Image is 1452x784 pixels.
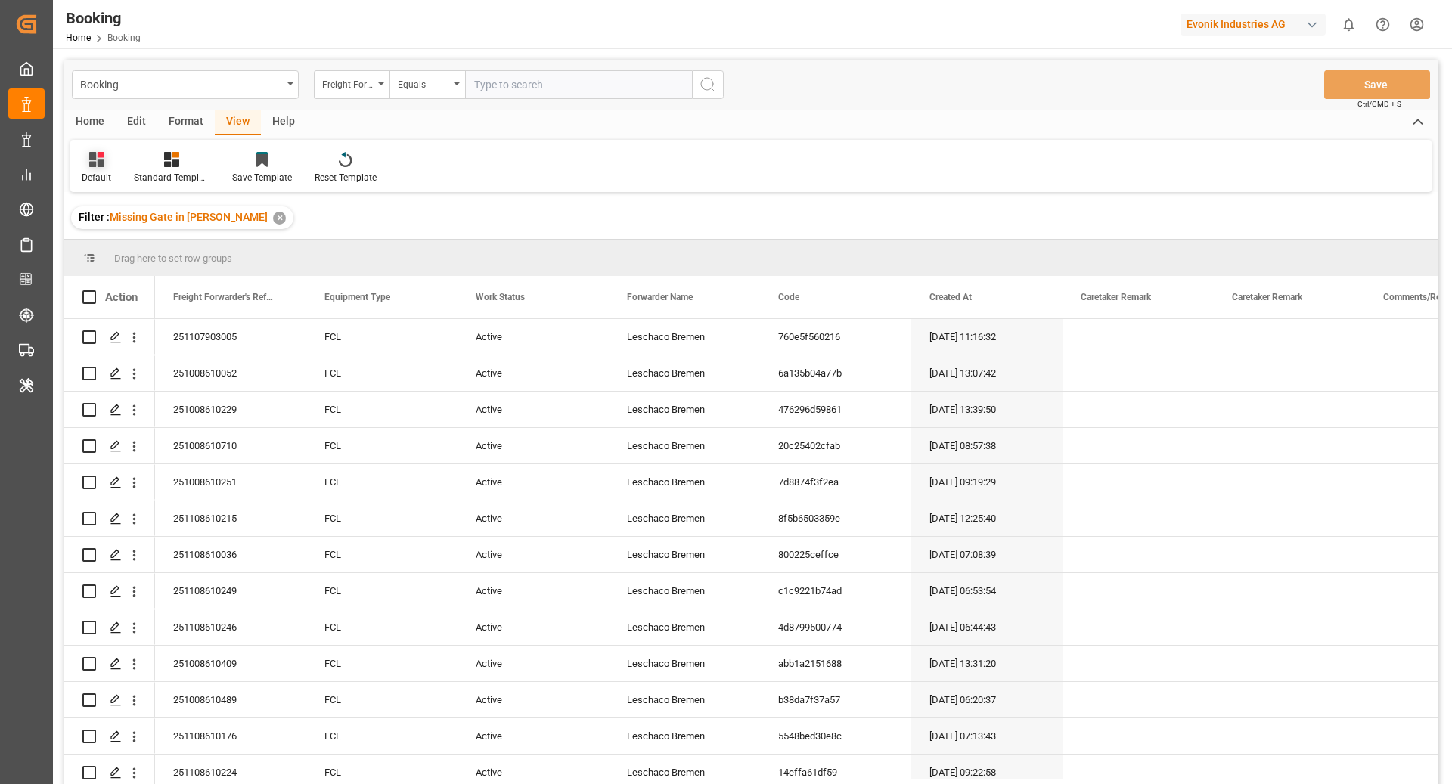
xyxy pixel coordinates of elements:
div: Booking [80,74,282,93]
div: ✕ [273,212,286,225]
div: Reset Template [315,171,377,184]
div: Leschaco Bremen [609,718,760,754]
button: search button [692,70,724,99]
span: Forwarder Name [627,292,693,302]
div: Active [458,392,609,427]
div: [DATE] 11:16:32 [911,319,1063,355]
a: Home [66,33,91,43]
div: 760e5f560216 [760,319,911,355]
button: open menu [72,70,299,99]
div: FCL [306,573,458,609]
div: 251008610710 [155,428,306,463]
div: Booking [66,7,141,29]
div: Leschaco Bremen [609,319,760,355]
div: 251008610251 [155,464,306,500]
div: Save Template [232,171,292,184]
div: Press SPACE to select this row. [64,682,155,718]
div: Leschaco Bremen [609,646,760,681]
div: Active [458,609,609,645]
div: 4d8799500774 [760,609,911,645]
div: FCL [306,609,458,645]
div: View [215,110,261,135]
button: show 0 new notifications [1332,8,1366,42]
div: Press SPACE to select this row. [64,319,155,355]
div: 800225ceffce [760,537,911,572]
div: 5548bed30e8c [760,718,911,754]
div: FCL [306,682,458,717]
div: Active [458,428,609,463]
div: Equals [398,74,449,91]
div: Press SPACE to select this row. [64,392,155,428]
div: 251108610036 [155,537,306,572]
div: 251008610229 [155,392,306,427]
div: Format [157,110,215,135]
div: Press SPACE to select this row. [64,464,155,500]
div: Default [82,171,111,184]
div: 251008610489 [155,682,306,717]
span: Ctrl/CMD + S [1357,98,1401,110]
div: Active [458,500,609,536]
div: Active [458,355,609,391]
button: open menu [314,70,389,99]
div: FCL [306,646,458,681]
span: Equipment Type [324,292,390,302]
div: [DATE] 07:08:39 [911,537,1063,572]
button: Evonik Industries AG [1181,10,1332,39]
div: Standard Templates [134,171,209,184]
span: Freight Forwarder's Reference No. [173,292,275,302]
div: 251108610215 [155,500,306,536]
div: Help [261,110,306,135]
div: Leschaco Bremen [609,428,760,463]
div: 251107903005 [155,319,306,355]
span: Caretaker Remark [1081,292,1151,302]
div: Leschaco Bremen [609,573,760,609]
div: Leschaco Bremen [609,464,760,500]
div: Leschaco Bremen [609,537,760,572]
div: Leschaco Bremen [609,392,760,427]
input: Type to search [465,70,692,99]
div: Action [105,290,138,304]
div: 251108610249 [155,573,306,609]
span: Code [778,292,799,302]
div: Active [458,646,609,681]
button: Save [1324,70,1430,99]
div: Evonik Industries AG [1181,14,1326,36]
div: Leschaco Bremen [609,500,760,536]
div: Active [458,573,609,609]
div: Press SPACE to select this row. [64,428,155,464]
button: Help Center [1366,8,1400,42]
button: open menu [389,70,465,99]
div: 251108610176 [155,718,306,754]
div: 20c25402cfab [760,428,911,463]
div: FCL [306,392,458,427]
div: Leschaco Bremen [609,682,760,717]
span: Filter : [79,211,110,223]
div: FCL [306,537,458,572]
div: Active [458,682,609,717]
div: Home [64,110,116,135]
div: Active [458,319,609,355]
div: FCL [306,355,458,391]
div: 8f5b6503359e [760,500,911,536]
span: Created At [929,292,972,302]
div: FCL [306,464,458,500]
div: c1c9221b74ad [760,573,911,609]
div: [DATE] 06:53:54 [911,573,1063,609]
div: Edit [116,110,157,135]
span: Work Status [476,292,525,302]
div: Press SPACE to select this row. [64,500,155,537]
div: [DATE] 08:57:38 [911,428,1063,463]
div: Leschaco Bremen [609,609,760,645]
div: Press SPACE to select this row. [64,646,155,682]
div: [DATE] 13:39:50 [911,392,1063,427]
div: [DATE] 12:25:40 [911,500,1063,536]
div: FCL [306,718,458,754]
div: Leschaco Bremen [609,355,760,391]
div: [DATE] 13:31:20 [911,646,1063,681]
div: b38da7f37a57 [760,682,911,717]
div: 251008610052 [155,355,306,391]
div: 251108610246 [155,609,306,645]
div: 476296d59861 [760,392,911,427]
div: Active [458,718,609,754]
div: [DATE] 06:44:43 [911,609,1063,645]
